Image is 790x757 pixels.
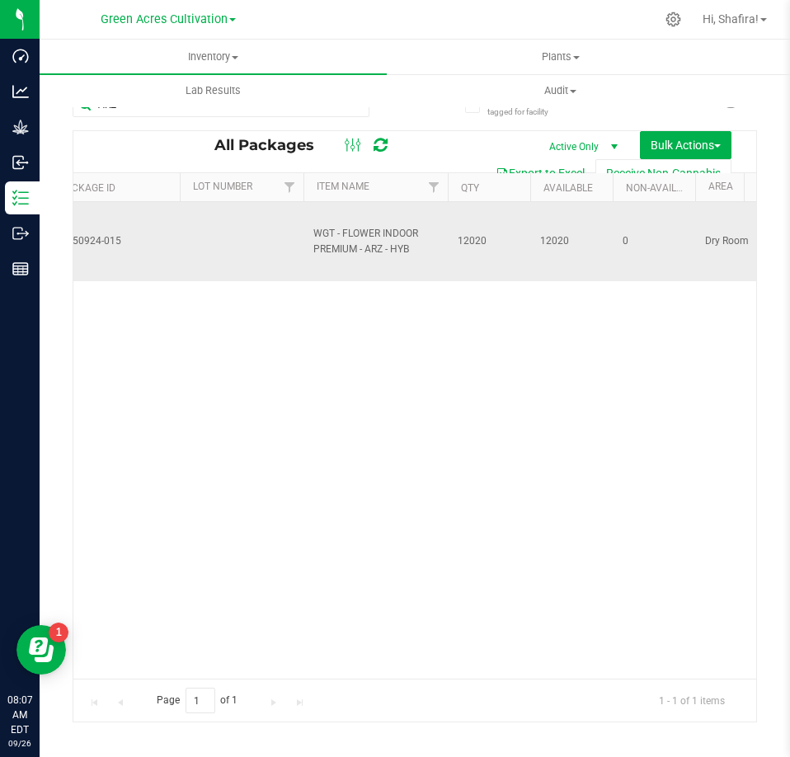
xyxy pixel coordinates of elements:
span: Page of 1 [143,688,252,713]
p: 08:07 AM EDT [7,693,32,737]
span: Plants [388,49,733,64]
span: Hi, Shafira! [703,12,759,26]
inline-svg: Reports [12,261,29,277]
a: Audit [387,73,734,108]
inline-svg: Grow [12,119,29,135]
iframe: Resource center [16,625,66,675]
a: Plants [387,40,734,74]
span: All Packages [214,136,331,154]
span: 12020 [458,233,520,249]
a: Available [543,182,593,194]
inline-svg: Inventory [12,190,29,206]
span: WGT - FLOWER INDOOR PREMIUM - ARZ - HYB [313,226,438,257]
input: 1 [186,688,215,713]
a: Item Name [317,181,369,192]
span: 12020 [540,233,603,249]
span: FLSRWGA-20250924-015 [8,233,170,249]
button: Bulk Actions [640,131,731,159]
a: Filter [276,173,303,201]
inline-svg: Inbound [12,154,29,171]
div: Manage settings [663,12,684,27]
p: 09/26 [7,737,32,750]
a: Area [708,181,733,192]
inline-svg: Dashboard [12,48,29,64]
span: Bulk Actions [651,139,721,152]
iframe: Resource center unread badge [49,623,68,642]
a: Non-Available [626,182,699,194]
span: Inventory [40,49,387,64]
span: Lab Results [163,83,263,98]
span: 0 [623,233,685,249]
span: Green Acres Cultivation [101,12,228,26]
button: Receive Non-Cannabis [595,159,731,187]
inline-svg: Analytics [12,83,29,100]
a: Filter [421,173,448,201]
a: Inventory [40,40,387,74]
button: Export to Excel [485,159,595,187]
a: Lab Results [40,73,387,108]
span: Audit [388,83,733,98]
inline-svg: Outbound [12,225,29,242]
a: Qty [461,182,479,194]
span: 1 - 1 of 1 items [646,688,738,712]
a: Lot Number [193,181,252,192]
